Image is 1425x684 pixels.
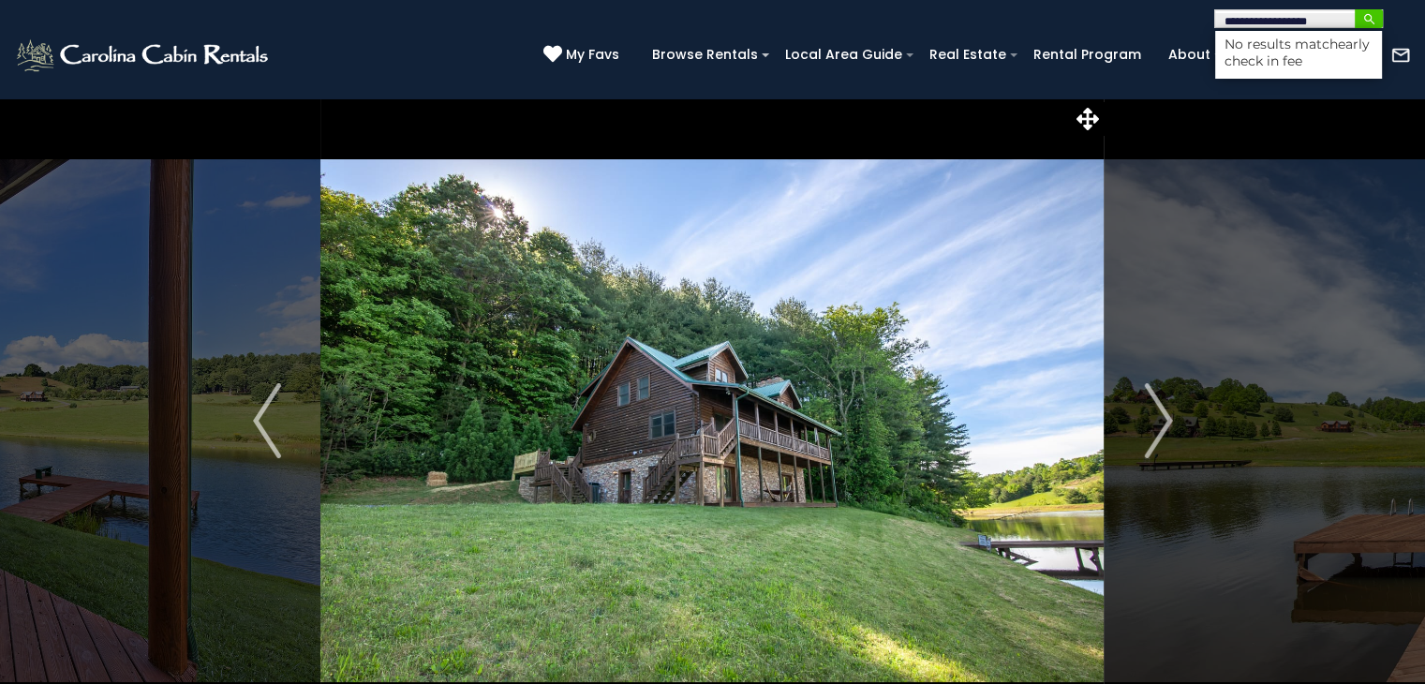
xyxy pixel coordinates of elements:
span: early check in fee [1225,36,1370,69]
a: Rental Program [1024,40,1150,69]
a: Browse Rentals [643,40,767,69]
a: My Favs [543,45,624,66]
img: arrow [253,383,281,458]
a: About [1159,40,1220,69]
img: White-1-2.png [14,37,274,74]
img: arrow [1144,383,1172,458]
li: No results match [1215,36,1382,69]
a: Real Estate [920,40,1016,69]
img: mail-regular-white.png [1390,45,1411,66]
span: My Favs [566,45,619,65]
a: Local Area Guide [776,40,912,69]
